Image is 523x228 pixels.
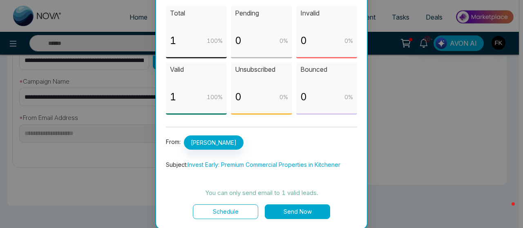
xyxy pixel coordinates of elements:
[265,204,330,219] button: Send Now
[166,135,357,150] p: From:
[279,93,288,102] p: 0 %
[207,36,223,45] p: 100 %
[300,8,353,18] p: Invalid
[344,93,353,102] p: 0 %
[170,8,223,18] p: Total
[495,200,515,220] iframe: Intercom live chat
[344,36,353,45] p: 0 %
[170,64,223,75] p: Valid
[235,64,288,75] p: Unsubscribed
[166,188,357,198] p: You can only send email to 1 valid leads.
[207,93,223,102] p: 100 %
[235,89,241,105] p: 0
[166,160,357,169] p: Subject:
[300,64,353,75] p: Bounced
[300,89,307,105] p: 0
[170,89,176,105] p: 1
[193,204,258,219] button: Schedule
[188,161,340,168] span: Invest Early: Premium Commercial Properties in Kitchener
[170,33,176,49] p: 1
[235,33,241,49] p: 0
[184,135,244,150] span: [PERSON_NAME]
[279,36,288,45] p: 0 %
[300,33,307,49] p: 0
[235,8,288,18] p: Pending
